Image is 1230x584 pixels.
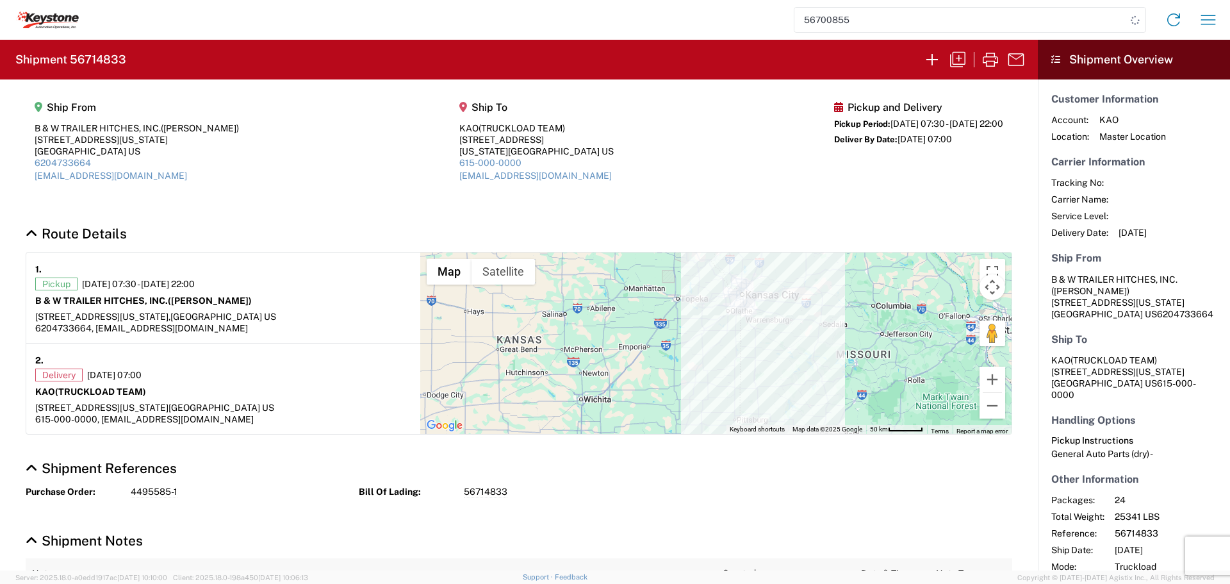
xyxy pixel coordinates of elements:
h5: Ship From [35,101,239,113]
span: Client: 2025.18.0-198a450 [173,574,308,581]
strong: 2. [35,353,44,369]
span: 615-000-0000 [1051,378,1196,400]
span: [STREET_ADDRESS][US_STATE], [35,312,170,322]
span: 6204733664 [1157,309,1213,319]
button: Zoom in [980,367,1005,392]
span: [DATE] [1115,544,1224,556]
button: Map camera controls [980,274,1005,300]
button: Show satellite imagery [471,259,535,285]
span: Map data ©2025 Google [792,426,862,433]
img: Google [423,417,466,434]
span: (TRUCKLOAD TEAM) [55,387,146,397]
span: 4495585-1 [131,486,177,498]
a: Hide Details [26,460,177,476]
span: (TRUCKLOAD TEAM) [1070,355,1157,365]
strong: Bill Of Lading: [359,486,455,498]
span: 56714833 [1115,528,1224,539]
span: KAO [1099,114,1166,126]
span: B & W TRAILER HITCHES, INC. [1051,274,1177,285]
span: [DATE] 07:30 - [DATE] 22:00 [890,119,1003,129]
span: Pickup [35,278,78,290]
strong: Purchase Order: [26,486,122,498]
h5: Handling Options [1051,414,1217,426]
h5: Ship To [1051,333,1217,346]
div: [US_STATE][GEOGRAPHIC_DATA] US [459,146,614,157]
a: [EMAIL_ADDRESS][DOMAIN_NAME] [459,171,612,181]
h6: Pickup Instructions [1051,435,1217,446]
span: Delivery Date: [1051,227,1108,238]
span: Account: [1051,114,1089,126]
div: B & W TRAILER HITCHES, INC. [35,122,239,134]
h2: Shipment 56714833 [15,52,126,67]
span: [DATE] 10:10:00 [117,574,167,581]
button: Show street map [427,259,471,285]
span: Carrier Name: [1051,194,1108,205]
span: ([PERSON_NAME]) [1051,286,1129,296]
a: Hide Details [26,533,143,549]
span: [DATE] 10:06:13 [258,574,308,581]
address: [US_STATE][GEOGRAPHIC_DATA] US [1051,355,1217,401]
span: Master Location [1099,131,1166,142]
span: 25341 LBS [1115,511,1224,522]
h5: Pickup and Delivery [834,101,1003,113]
span: Server: 2025.18.0-a0edd1917ac [15,574,167,581]
span: [US_STATE][GEOGRAPHIC_DATA] US [120,403,274,413]
span: Truckload [1115,561,1224,572]
address: [GEOGRAPHIC_DATA] US [1051,274,1217,320]
span: [STREET_ADDRESS] [35,403,120,413]
a: Support [523,573,555,581]
h5: Other Information [1051,473,1217,485]
span: Location: [1051,131,1089,142]
span: [GEOGRAPHIC_DATA] US [170,312,276,322]
span: Mode: [1051,561,1104,572]
h5: Customer Information [1051,93,1217,105]
a: Terms [931,428,949,435]
a: 6204733664 [35,158,91,168]
span: Total Weight: [1051,511,1104,522]
span: Copyright © [DATE]-[DATE] Agistix Inc., All Rights Reserved [1017,572,1215,583]
button: Drag Pegman onto the map to open Street View [980,321,1005,346]
div: KAO [459,122,614,134]
div: [STREET_ADDRESS] [459,134,614,146]
div: [STREET_ADDRESS][US_STATE] [35,134,239,146]
strong: KAO [35,387,146,397]
span: Tracking No: [1051,177,1108,188]
span: (TRUCKLOAD TEAM) [479,123,565,133]
div: [GEOGRAPHIC_DATA] US [35,146,239,157]
span: [DATE] 07:30 - [DATE] 22:00 [82,278,195,290]
button: Toggle fullscreen view [980,259,1005,285]
span: [DATE] 07:00 [898,134,952,144]
a: Hide Details [26,226,127,242]
span: KAO [STREET_ADDRESS] [1051,355,1157,377]
a: Report a map error [956,428,1008,435]
h5: Carrier Information [1051,156,1217,168]
strong: B & W TRAILER HITCHES, INC. [35,296,252,306]
span: Ship Date: [1051,544,1104,556]
span: [STREET_ADDRESS][US_STATE] [1051,297,1185,308]
button: Keyboard shortcuts [730,425,785,434]
span: Delivery [35,369,83,381]
header: Shipment Overview [1038,40,1230,79]
span: ([PERSON_NAME]) [161,123,239,133]
span: 50 km [870,426,888,433]
span: Reference: [1051,528,1104,539]
div: 615-000-0000, [EMAIL_ADDRESS][DOMAIN_NAME] [35,413,411,425]
a: [EMAIL_ADDRESS][DOMAIN_NAME] [35,171,187,181]
span: ([PERSON_NAME]) [168,296,252,306]
a: 615-000-0000 [459,158,521,168]
button: Map Scale: 50 km per 51 pixels [866,425,927,434]
span: Pickup Period: [834,119,890,129]
a: Feedback [555,573,587,581]
strong: 1. [35,262,42,278]
span: Service Level: [1051,210,1108,222]
span: 24 [1115,494,1224,506]
div: 6204733664, [EMAIL_ADDRESS][DOMAIN_NAME] [35,322,411,334]
h5: Ship To [459,101,614,113]
a: Open this area in Google Maps (opens a new window) [423,417,466,434]
h5: Ship From [1051,252,1217,264]
span: [DATE] 07:00 [87,369,142,381]
span: 56714833 [464,486,507,498]
span: Deliver By Date: [834,135,898,144]
span: [DATE] [1119,227,1147,238]
input: Shipment, tracking or reference number [794,8,1126,32]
